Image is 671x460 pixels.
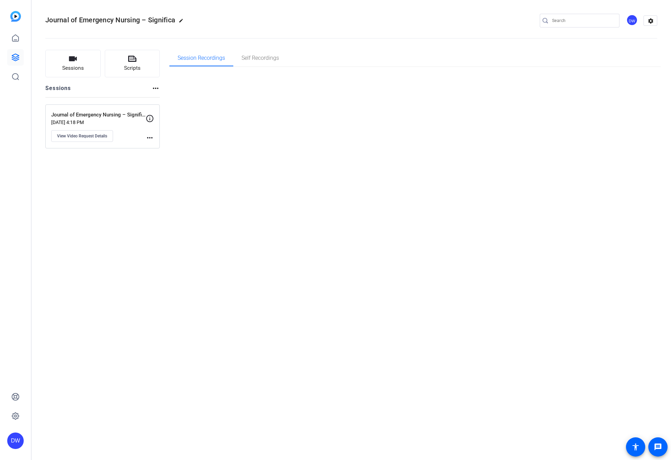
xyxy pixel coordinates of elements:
[10,11,21,22] img: blue-gradient.svg
[626,14,638,26] ngx-avatar: Denise Wawrzyniak
[242,55,279,61] span: Self Recordings
[45,16,175,24] span: Journal of Emergency Nursing – Significa
[552,16,614,25] input: Search
[626,14,638,26] div: DW
[45,50,101,77] button: Sessions
[124,64,141,72] span: Scripts
[62,64,84,72] span: Sessions
[179,18,187,26] mat-icon: edit
[152,84,160,92] mat-icon: more_horiz
[631,443,640,451] mat-icon: accessibility
[51,111,146,119] p: Journal of Emergency Nursing – Significant Contrib
[51,120,146,125] p: [DATE] 4:18 PM
[57,133,107,139] span: View Video Request Details
[7,433,24,449] div: DW
[644,16,658,26] mat-icon: settings
[51,130,113,142] button: View Video Request Details
[105,50,160,77] button: Scripts
[178,55,225,61] span: Session Recordings
[45,84,71,97] h2: Sessions
[146,134,154,142] mat-icon: more_horiz
[654,443,662,451] mat-icon: message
